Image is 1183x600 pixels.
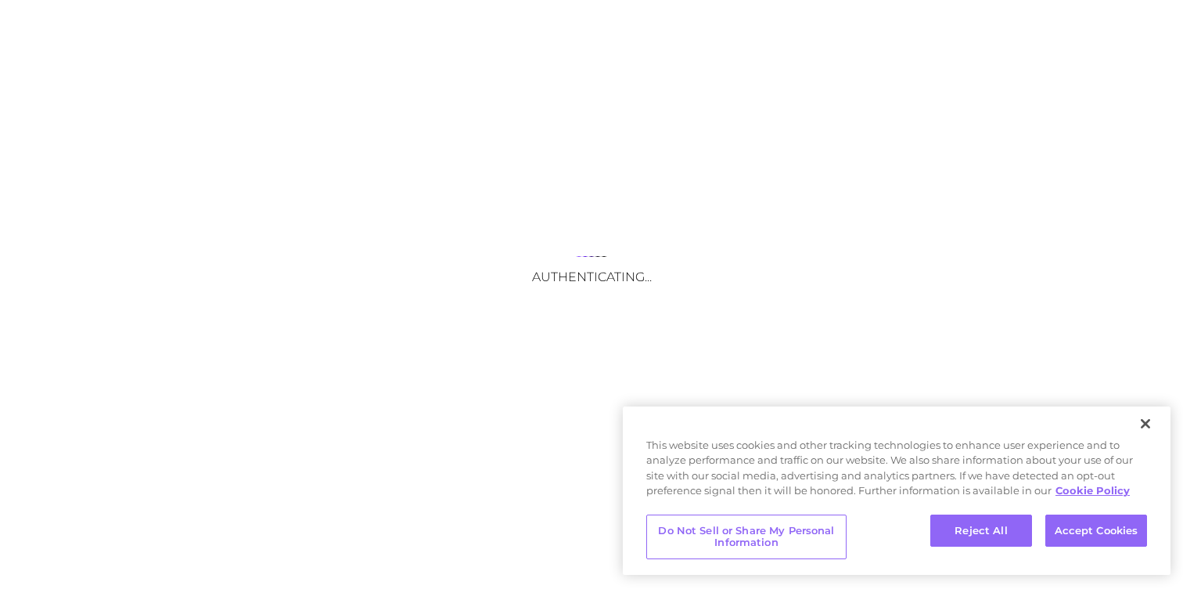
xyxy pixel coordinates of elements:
[646,515,847,559] button: Do Not Sell or Share My Personal Information, Opens the preference center dialog
[623,438,1170,507] div: This website uses cookies and other tracking technologies to enhance user experience and to analy...
[930,515,1032,548] button: Reject All
[1045,515,1147,548] button: Accept Cookies
[623,407,1170,575] div: Privacy
[435,269,748,284] h3: Authenticating...
[1055,484,1130,497] a: More information about your privacy, opens in a new tab
[1128,407,1163,441] button: Close
[623,407,1170,575] div: Cookie banner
